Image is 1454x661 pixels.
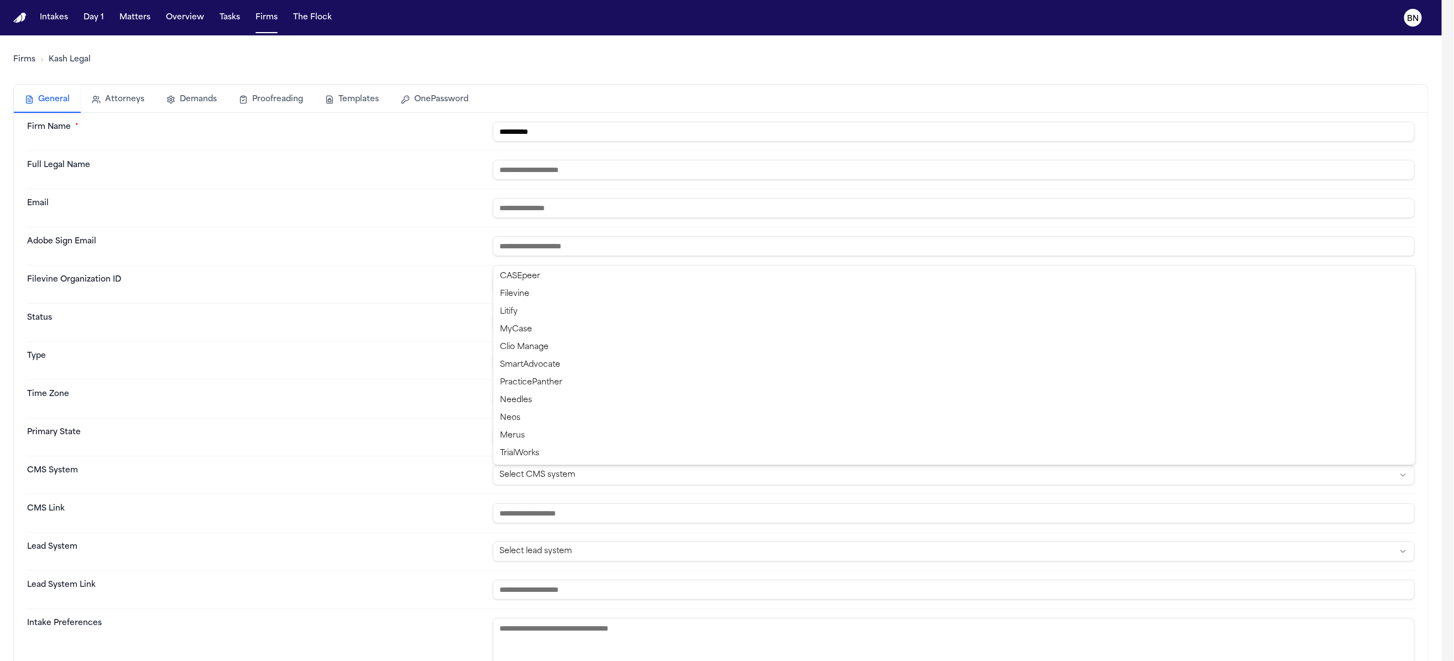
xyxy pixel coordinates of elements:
span: Needles [500,395,532,406]
span: TrialWorks [500,448,539,459]
span: CASEpeer [500,271,540,282]
span: PracticePanther [500,377,562,388]
span: Filevine [500,289,529,300]
span: Merus [500,430,525,441]
span: MyCase [500,324,532,335]
span: Litify [500,306,518,318]
span: Clio Manage [500,342,549,353]
span: SmartAdvocate [500,360,560,371]
span: Neos [500,413,520,424]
